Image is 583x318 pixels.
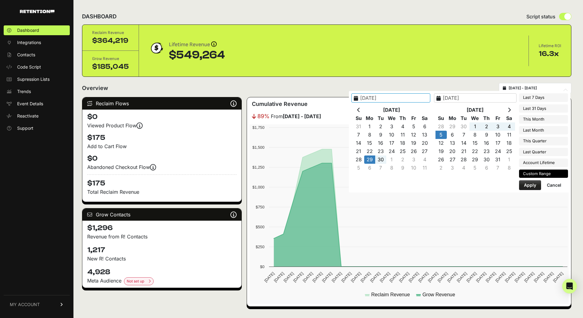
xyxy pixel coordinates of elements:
[503,147,515,155] td: 25
[492,122,503,131] td: 3
[92,62,129,72] div: $185,045
[87,245,237,255] h4: 1,217
[397,139,408,147] td: 18
[519,104,568,113] li: Last 31 Days
[456,271,468,283] text: [DATE]
[503,122,515,131] td: 4
[331,271,343,283] text: [DATE]
[447,114,458,122] th: Mo
[353,139,364,147] td: 14
[533,271,545,283] text: [DATE]
[375,114,386,122] th: Tu
[87,133,237,143] h4: $175
[519,159,568,167] li: Account Lifetime
[419,131,430,139] td: 13
[353,114,364,122] th: Su
[408,122,419,131] td: 5
[263,271,275,283] text: [DATE]
[360,271,372,283] text: [DATE]
[492,147,503,155] td: 24
[353,122,364,131] td: 31
[503,139,515,147] td: 18
[562,279,577,294] div: Open Intercom Messenger
[397,114,408,122] th: Th
[252,145,264,150] text: $1,500
[519,115,568,124] li: This Month
[503,164,515,172] td: 8
[87,255,237,262] p: New R! Contacts
[302,271,314,283] text: [DATE]
[419,114,430,122] th: Sa
[519,170,568,178] li: Custom Range
[17,113,39,119] span: Reactivate
[17,27,39,33] span: Dashboard
[543,271,555,283] text: [DATE]
[364,114,375,122] th: Mo
[149,40,164,56] img: dollar-coin-05c43ed7efb7bc0c12610022525b4bbbb207c7efeef5aecc26f025e68dcafac9.png
[492,131,503,139] td: 10
[169,49,225,61] div: $549,264
[369,271,381,283] text: [DATE]
[419,147,430,155] td: 27
[82,208,241,221] div: Grow Contacts
[364,139,375,147] td: 15
[523,271,535,283] text: [DATE]
[87,122,237,129] div: Viewed Product Flow
[435,131,447,139] td: 5
[136,125,143,126] i: Events are firing, and revenue is coming soon! Reclaim revenue is updated nightly.
[87,154,237,163] h4: $0
[375,155,386,164] td: 30
[437,271,449,283] text: [DATE]
[386,114,397,122] th: We
[447,139,458,147] td: 13
[447,164,458,172] td: 3
[427,271,439,283] text: [DATE]
[87,163,237,171] div: Abandoned Checkout Flow
[481,147,492,155] td: 23
[379,271,391,283] text: [DATE]
[389,271,401,283] text: [DATE]
[519,126,568,135] li: Last Month
[371,292,410,297] text: Reclaim Revenue
[539,49,561,59] div: 16.3x
[503,155,515,164] td: 1
[87,143,237,150] div: Add to Cart Flow
[435,139,447,147] td: 12
[17,52,35,58] span: Contacts
[375,139,386,147] td: 16
[469,155,481,164] td: 29
[4,74,70,84] a: Supression Lists
[92,56,129,62] div: Grow Revenue
[419,122,430,131] td: 6
[481,164,492,172] td: 6
[408,131,419,139] td: 12
[350,271,362,283] text: [DATE]
[353,147,364,155] td: 21
[469,131,481,139] td: 8
[386,122,397,131] td: 3
[283,113,321,119] strong: [DATE] - [DATE]
[341,271,353,283] text: [DATE]
[397,155,408,164] td: 2
[526,13,555,20] span: Script status
[4,50,70,60] a: Contacts
[364,147,375,155] td: 22
[417,271,429,283] text: [DATE]
[504,271,516,283] text: [DATE]
[375,147,386,155] td: 23
[469,139,481,147] td: 15
[353,164,364,172] td: 5
[375,131,386,139] td: 9
[458,147,469,155] td: 21
[408,139,419,147] td: 19
[458,139,469,147] td: 14
[435,114,447,122] th: Su
[519,93,568,102] li: Last 7 Days
[481,131,492,139] td: 9
[469,147,481,155] td: 22
[386,139,397,147] td: 17
[10,301,40,308] span: MY ACCOUNT
[252,165,264,170] text: $1,250
[4,123,70,133] a: Support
